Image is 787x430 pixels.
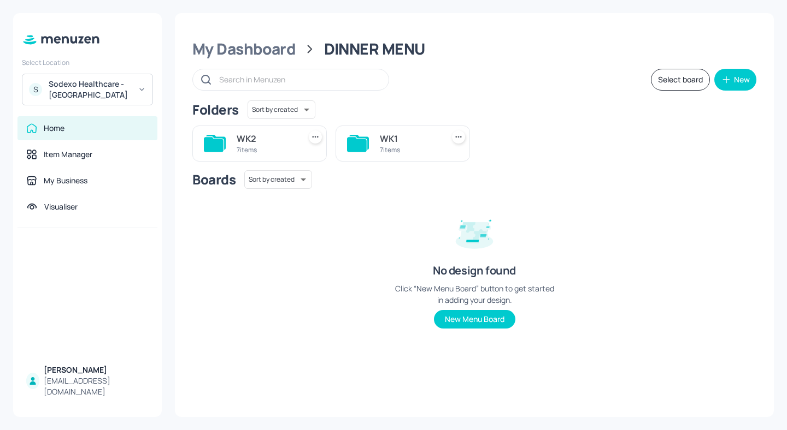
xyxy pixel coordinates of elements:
[44,175,87,186] div: My Business
[49,79,131,100] div: Sodexo Healthcare - [GEOGRAPHIC_DATA]
[324,39,425,59] div: DINNER MENU
[447,204,502,259] img: design-empty
[244,169,312,190] div: Sort by created
[714,69,756,91] button: New
[380,145,439,154] div: 7 items
[44,123,64,134] div: Home
[192,171,236,188] div: Boards
[44,365,149,375] div: [PERSON_NAME]
[380,132,439,145] div: WK1
[248,99,315,121] div: Sort by created
[651,69,710,91] button: Select board
[44,201,78,212] div: Visualiser
[434,310,515,329] button: New Menu Board
[44,149,92,160] div: Item Manager
[433,263,516,278] div: No design found
[22,58,153,67] div: Select Location
[44,375,149,397] div: [EMAIL_ADDRESS][DOMAIN_NAME]
[29,83,42,96] div: S
[192,101,239,118] div: Folders
[237,132,296,145] div: WK2
[734,76,750,83] div: New
[237,145,296,154] div: 7 items
[219,71,378,87] input: Search in Menuzen
[392,283,556,306] div: Click “New Menu Board” button to get started in adding your design.
[192,39,296,59] div: My Dashboard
